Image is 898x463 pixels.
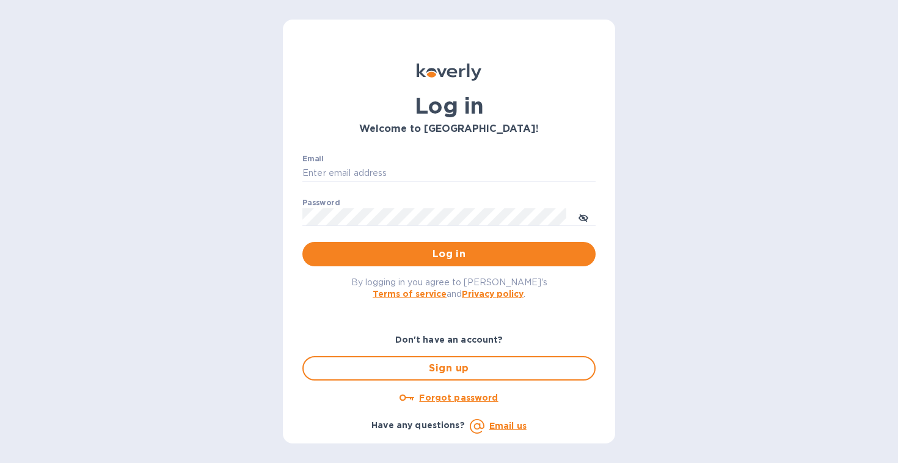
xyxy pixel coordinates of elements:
[312,247,586,261] span: Log in
[302,164,596,183] input: Enter email address
[571,205,596,229] button: toggle password visibility
[302,155,324,162] label: Email
[302,123,596,135] h3: Welcome to [GEOGRAPHIC_DATA]!
[462,289,524,299] a: Privacy policy
[489,421,527,431] a: Email us
[302,93,596,118] h1: Log in
[417,64,481,81] img: Koverly
[313,361,585,376] span: Sign up
[302,356,596,381] button: Sign up
[419,393,498,403] u: Forgot password
[395,335,503,345] b: Don't have an account?
[302,199,340,206] label: Password
[371,420,465,430] b: Have any questions?
[373,289,447,299] a: Terms of service
[302,242,596,266] button: Log in
[351,277,547,299] span: By logging in you agree to [PERSON_NAME]'s and .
